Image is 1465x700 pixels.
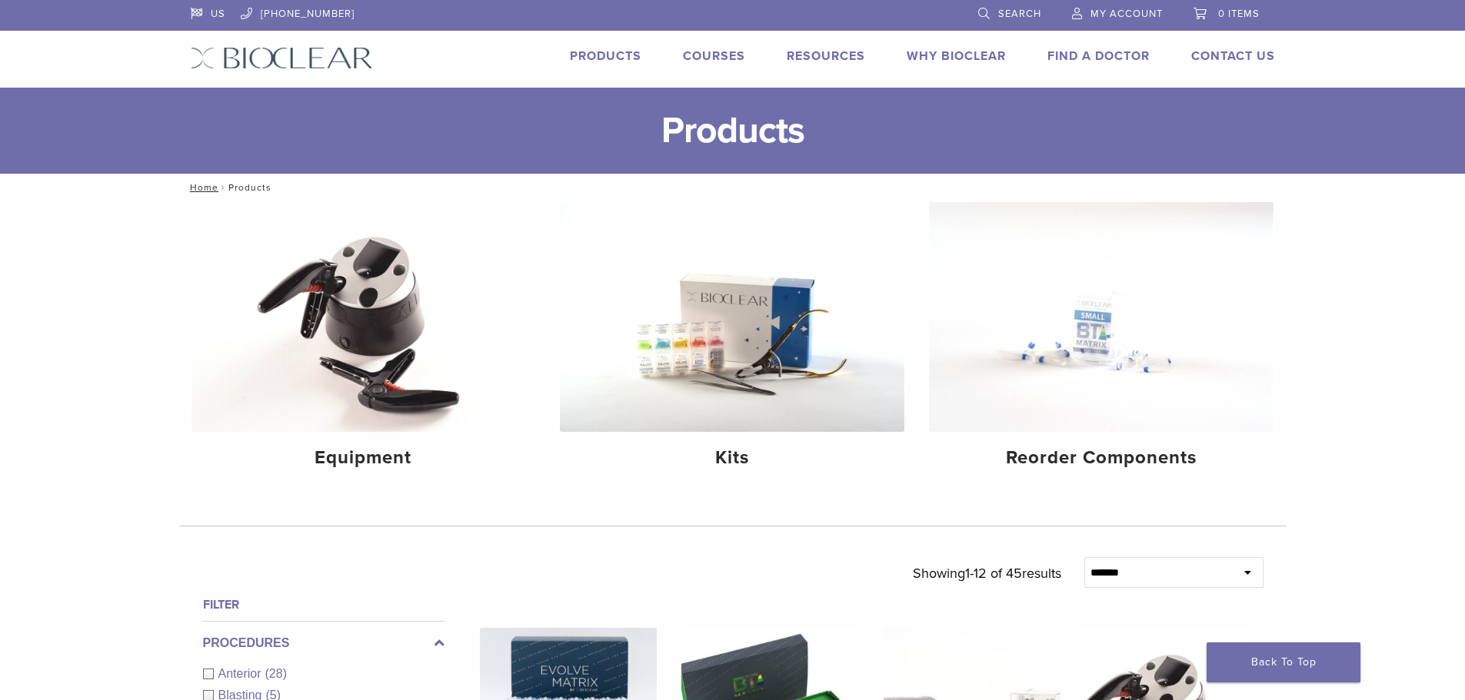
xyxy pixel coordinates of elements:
[218,184,228,191] span: /
[560,202,904,482] a: Kits
[203,595,444,614] h4: Filter
[913,557,1061,589] p: Showing results
[191,202,536,482] a: Equipment
[929,202,1274,432] img: Reorder Components
[560,202,904,432] img: Kits
[1090,8,1163,20] span: My Account
[683,48,745,64] a: Courses
[191,47,373,69] img: Bioclear
[218,667,265,680] span: Anterior
[203,634,444,652] label: Procedures
[941,444,1261,472] h4: Reorder Components
[929,202,1274,482] a: Reorder Components
[907,48,1006,64] a: Why Bioclear
[572,444,892,472] h4: Kits
[1207,642,1360,682] a: Back To Top
[998,8,1041,20] span: Search
[570,48,641,64] a: Products
[191,202,536,432] img: Equipment
[787,48,865,64] a: Resources
[1191,48,1275,64] a: Contact Us
[965,565,1022,582] span: 1-12 of 45
[185,182,218,193] a: Home
[179,174,1287,201] nav: Products
[1047,48,1150,64] a: Find A Doctor
[204,444,524,472] h4: Equipment
[265,667,287,680] span: (28)
[1218,8,1260,20] span: 0 items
